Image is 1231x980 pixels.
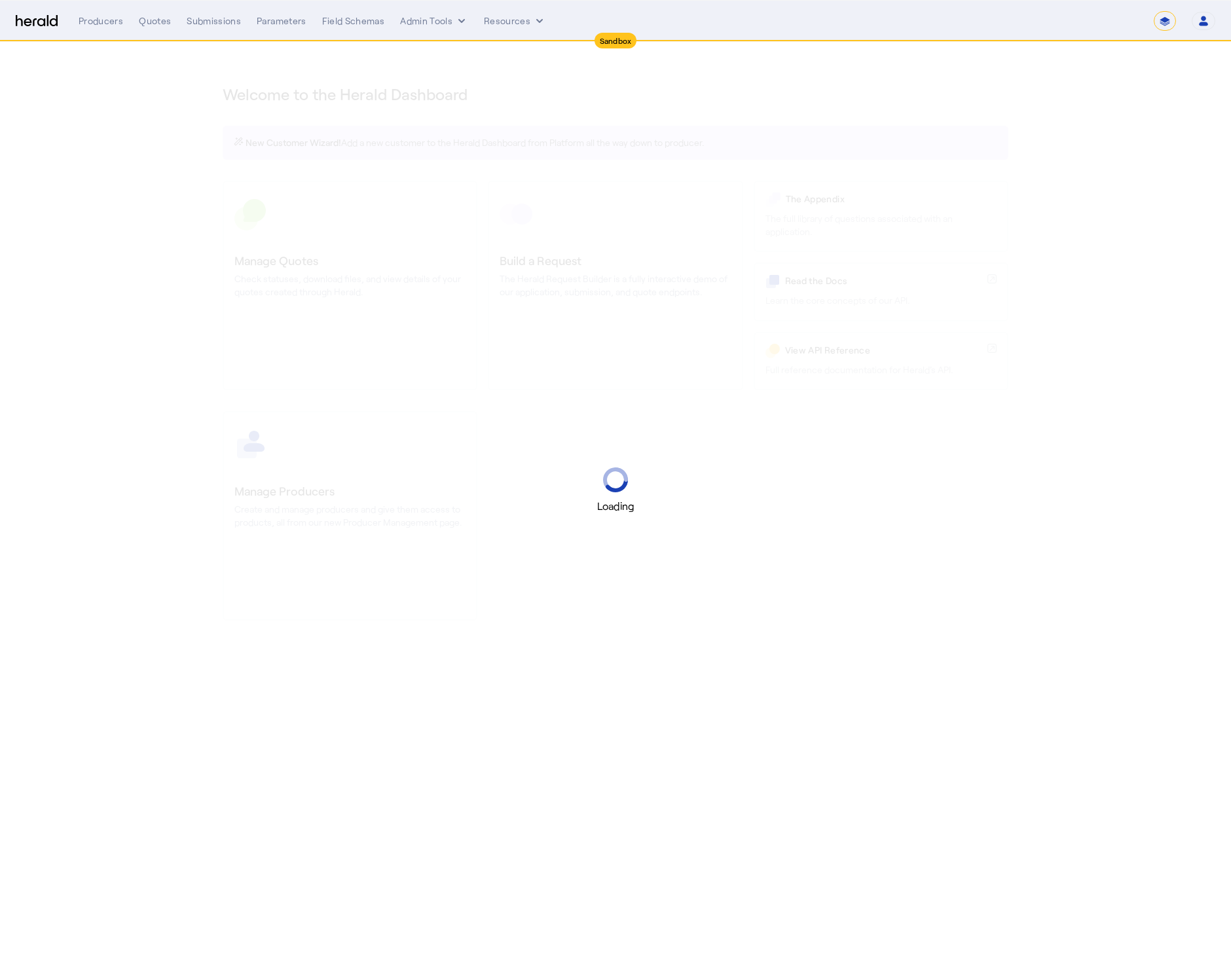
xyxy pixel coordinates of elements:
div: Quotes [139,14,171,27]
div: Parameters [257,14,306,27]
div: Field Schemas [322,14,385,27]
img: Herald Logo [16,15,58,27]
div: Sandbox [595,33,637,48]
button: Resources dropdown menu [484,14,546,27]
button: internal dropdown menu [400,14,468,27]
div: Submissions [187,14,241,27]
div: Producers [79,14,123,27]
